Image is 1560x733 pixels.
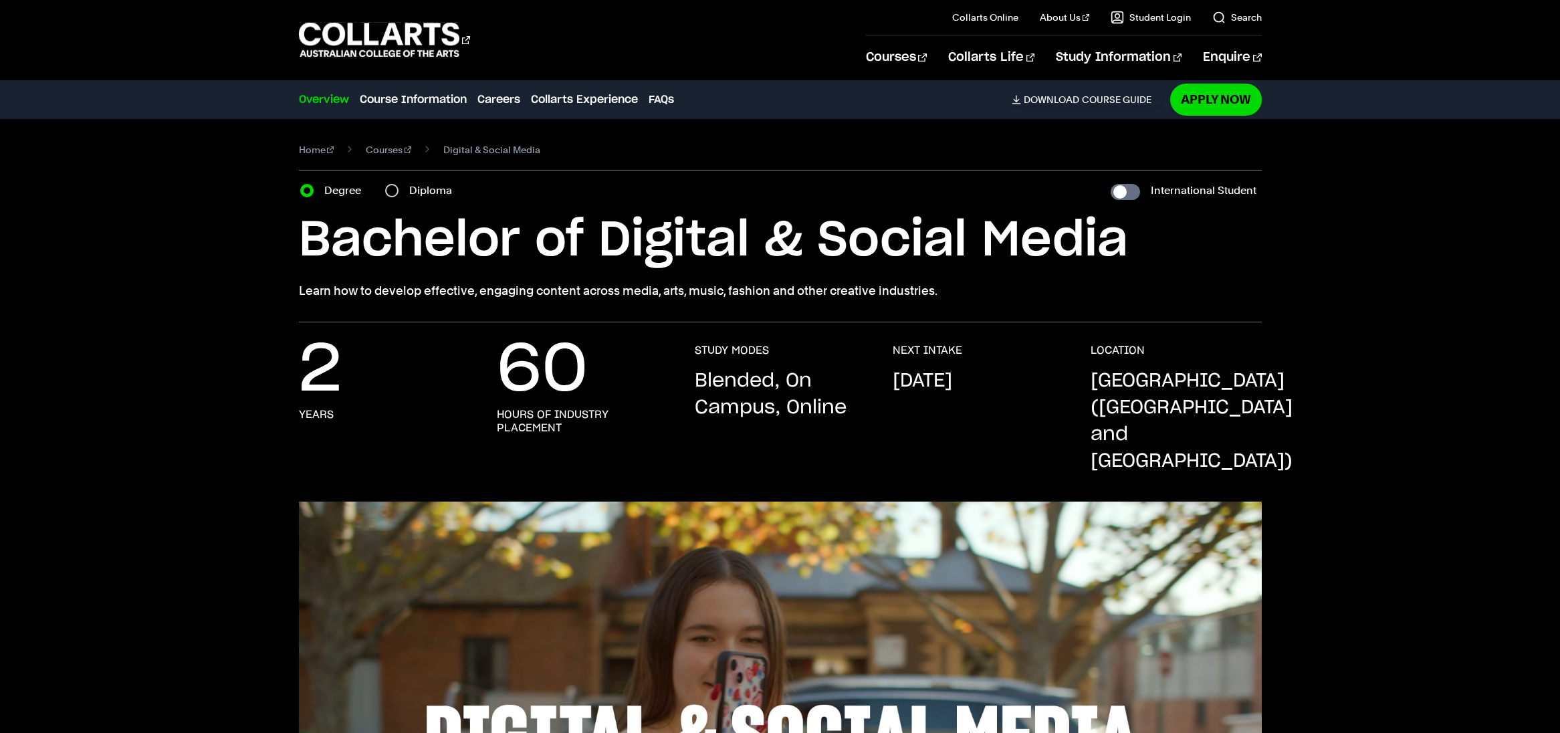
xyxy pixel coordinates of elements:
[299,92,349,108] a: Overview
[443,140,540,159] span: Digital & Social Media
[299,211,1262,271] h1: Bachelor of Digital & Social Media
[1056,35,1182,80] a: Study Information
[1091,344,1145,357] h3: LOCATION
[893,344,962,357] h3: NEXT INTAKE
[531,92,638,108] a: Collarts Experience
[477,92,520,108] a: Careers
[299,408,334,421] h3: years
[952,11,1018,24] a: Collarts Online
[299,140,334,159] a: Home
[1012,94,1162,106] a: DownloadCourse Guide
[497,344,588,397] p: 60
[1151,181,1256,200] label: International Student
[1024,94,1079,106] span: Download
[366,140,411,159] a: Courses
[649,92,674,108] a: FAQs
[695,368,866,421] p: Blended, On Campus, Online
[948,35,1034,80] a: Collarts Life
[1040,11,1089,24] a: About Us
[1091,368,1293,475] p: [GEOGRAPHIC_DATA] ([GEOGRAPHIC_DATA] and [GEOGRAPHIC_DATA])
[299,344,342,397] p: 2
[299,282,1262,300] p: Learn how to develop effective, engaging content across media, arts, music, fashion and other cre...
[695,344,769,357] h3: STUDY MODES
[1170,84,1262,115] a: Apply Now
[409,181,460,200] label: Diploma
[1111,11,1191,24] a: Student Login
[299,21,470,59] div: Go to homepage
[360,92,467,108] a: Course Information
[866,35,927,80] a: Courses
[1212,11,1262,24] a: Search
[497,408,668,435] h3: hours of industry placement
[1203,35,1261,80] a: Enquire
[893,368,952,395] p: [DATE]
[324,181,369,200] label: Degree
